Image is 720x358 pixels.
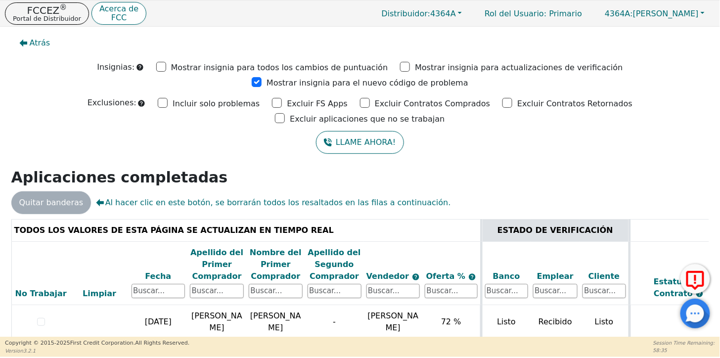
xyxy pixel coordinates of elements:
div: Fecha [132,270,185,282]
div: Apellido del Segundo Comprador [308,247,361,282]
p: Primario [475,4,592,23]
input: Buscar... [366,284,420,299]
td: Listo [481,305,531,339]
p: Excluir aplicaciones que no se trabajan [290,113,445,125]
span: Estatus del Contrato [654,277,704,298]
p: FCCEZ [13,5,81,15]
p: Copyright © 2015- 2025 First Credit Corporation. [5,339,189,348]
p: Mostrar insignia para todos los cambios de puntuación [171,62,388,74]
td: [DATE] [129,305,188,339]
p: Insignias: [97,61,135,73]
td: [PERSON_NAME] [246,305,305,339]
div: Emplear [533,270,578,282]
p: Excluir Contratos Retornados [517,98,632,110]
div: Nombre del Primer Comprador [249,247,303,282]
p: FCC [99,14,138,22]
input: Buscar... [132,284,185,299]
p: Excluir FS Apps [287,98,348,110]
input: Buscar... [425,284,477,299]
button: Atrás [11,32,58,54]
span: [PERSON_NAME] [368,311,419,332]
input: Buscar... [308,284,361,299]
input: Buscar... [190,284,244,299]
span: Rol del Usuario : [485,9,546,18]
p: 58:35 [653,347,715,354]
span: 72 % [441,317,461,326]
div: Cliente [583,270,626,282]
a: Rol del Usuario: Primario [475,4,592,23]
button: LLAME AHORA! [316,131,404,154]
p: Mostrar insignia para el nuevo código de problema [267,77,468,89]
td: Listo [580,305,630,339]
span: Vendedor [366,271,412,281]
input: Buscar... [249,284,303,299]
input: Buscar... [583,284,626,299]
span: Distribuidor: [382,9,431,18]
div: TODOS LOS VALORES DE ESTA PÁGINA SE ACTUALIZAN EN TIEMPO REAL [14,224,478,236]
p: Excluir Contratos Comprados [375,98,490,110]
button: Distribuidor:4364A [371,6,473,21]
p: Mostrar insignia para actualizaciones de verificación [415,62,623,74]
span: 4364A [382,9,456,18]
td: [PERSON_NAME] [187,305,246,339]
div: Limpiar [73,288,127,300]
span: Atrás [30,37,50,49]
span: 4364A: [605,9,633,18]
span: All Rights Reserved. [135,340,189,346]
button: Reportar Error a FCC [680,264,710,294]
p: Acerca de [99,5,138,13]
strong: Aplicaciones completadas [11,169,228,186]
span: Al hacer clic en este botón, se borrarán todos los resaltados en las filas a continuación. [96,197,450,209]
div: ESTADO DE VERIFICACIÓN [485,224,626,236]
td: Recibido [531,305,580,339]
sup: ® [59,3,67,12]
input: Buscar... [533,284,578,299]
span: [PERSON_NAME] [605,9,699,18]
button: FCCEZ®Portal de Distribuidor [5,2,89,25]
div: Banco [485,270,529,282]
button: Acerca deFCC [91,2,146,25]
div: Apellido del Primer Comprador [190,247,244,282]
div: No Trabajar [14,288,68,300]
p: Version 3.2.1 [5,347,189,355]
span: Oferta % [426,271,468,281]
p: Exclusiones: [88,97,136,109]
p: Portal de Distribuidor [13,15,81,22]
input: Buscar... [485,284,529,299]
td: - [305,305,364,339]
p: Incluir solo problemas [173,98,260,110]
button: 4364A:[PERSON_NAME] [594,6,715,21]
p: Session Time Remaining: [653,339,715,347]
